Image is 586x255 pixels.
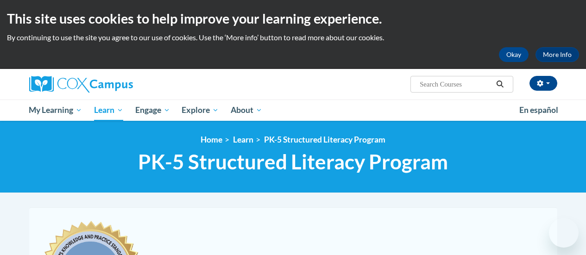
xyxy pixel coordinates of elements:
[499,47,529,62] button: Okay
[176,100,225,121] a: Explore
[233,135,253,144] a: Learn
[88,100,129,121] a: Learn
[231,105,262,116] span: About
[549,218,579,248] iframe: Button to launch messaging window
[138,149,448,174] span: PK-5 Structured Literacy Program
[29,105,82,116] span: My Learning
[7,32,579,43] p: By continuing to use the site you agree to our use of cookies. Use the ‘More info’ button to read...
[23,100,88,121] a: My Learning
[129,100,176,121] a: Engage
[182,105,219,116] span: Explore
[225,100,268,121] a: About
[22,100,564,121] div: Main menu
[529,76,557,91] button: Account Settings
[519,105,558,115] span: En español
[493,79,507,90] button: Search
[29,76,133,93] img: Cox Campus
[7,9,579,28] h2: This site uses cookies to help improve your learning experience.
[264,135,385,144] a: PK-5 Structured Literacy Program
[29,76,196,93] a: Cox Campus
[419,79,493,90] input: Search Courses
[513,100,564,120] a: En español
[201,135,222,144] a: Home
[135,105,170,116] span: Engage
[94,105,123,116] span: Learn
[536,47,579,62] a: More Info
